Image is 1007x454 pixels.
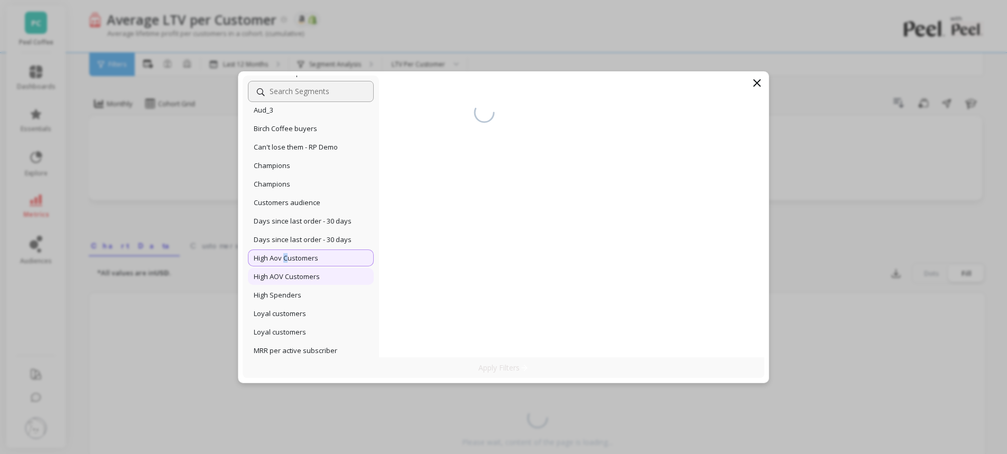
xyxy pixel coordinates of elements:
p: High AOV Customers [254,272,320,281]
input: Search Segments [248,81,374,102]
p: Champions [254,161,290,170]
p: MRR per active subscriber [254,346,337,355]
p: Apply Filters [478,363,529,373]
p: Loyal customers [254,327,306,337]
p: High Spenders [254,290,301,300]
p: Aud_3 [254,105,273,115]
p: Loyal customers [254,309,306,318]
p: High Aov Customers [254,253,318,263]
p: Can't lose them - RP Demo [254,142,338,152]
p: Days since last order - 30 days [254,216,352,226]
p: Birch Coffee buyers [254,124,317,133]
p: Champions [254,179,290,189]
p: Customers audience [254,198,320,207]
p: Days since last order - 30 days [254,235,352,244]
